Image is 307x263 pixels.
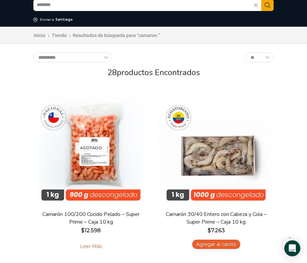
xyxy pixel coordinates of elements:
img: address-field-icon.svg [33,17,40,22]
bdi: 12.598 [81,227,101,234]
nav: Breadcrumb [33,32,160,39]
h1: Resultados de búsqueda para “camaron ” [73,33,160,38]
p: Agotado [75,143,107,154]
a: Camarón 100/200 Cocido Pelado – Super Prime – Caja 10 kg [39,211,143,226]
div: Santiago [55,17,73,22]
div: Enviar a [40,17,54,22]
span: 28 [107,67,117,78]
div: Open Intercom Messenger [284,240,300,256]
a: Inicio [33,32,46,39]
a: Tienda [51,32,67,39]
span: $ [208,227,211,234]
bdi: 7.263 [208,227,225,234]
span: $ [81,227,84,234]
select: Pedido de la tienda [33,52,112,62]
span: productos encontrados [117,67,200,78]
a: Camarón 30/40 Entero con Cabeza y Cola – Super Prime – Caja 10 kg [164,211,268,226]
a: Leé más sobre “Camarón 100/200 Cocido Pelado - Super Prime - Caja 10 kg” [70,240,112,254]
a: Agregar al carrito: “Camarón 30/40 Entero con Cabeza y Cola - Super Prime - Caja 10 kg” [192,240,240,249]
